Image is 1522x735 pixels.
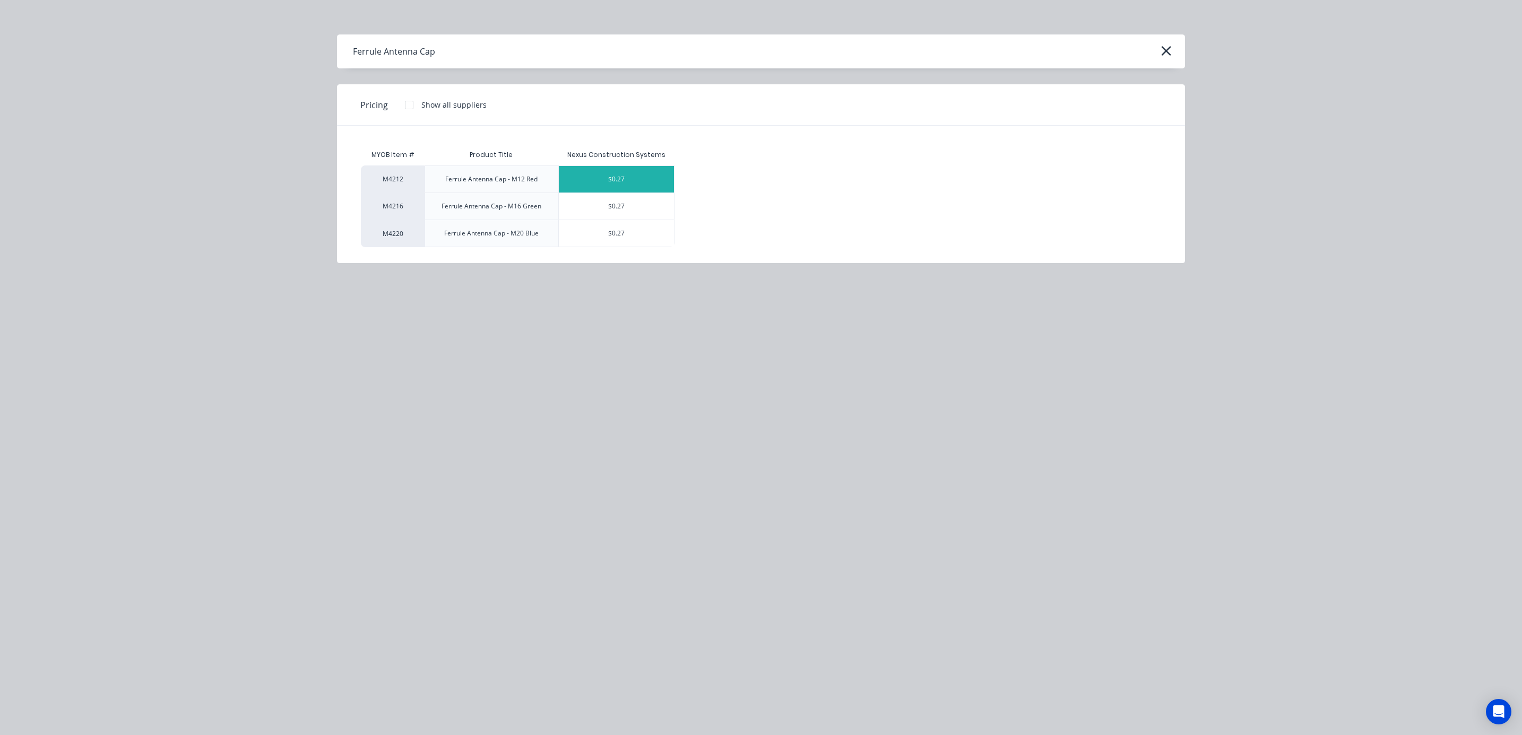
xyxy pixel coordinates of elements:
div: Open Intercom Messenger [1486,699,1511,724]
div: MYOB Item # [361,144,425,165]
div: Ferrule Antenna Cap - M16 Green [442,202,541,211]
div: $0.27 [559,220,674,247]
div: $0.27 [559,193,674,220]
div: M4216 [361,192,425,220]
div: M4220 [361,220,425,247]
div: $0.27 [559,166,674,192]
span: Pricing [360,99,388,111]
div: Product Title [461,142,521,168]
div: Ferrule Antenna Cap [353,45,435,58]
div: Ferrule Antenna Cap - M12 Red [445,174,538,184]
div: M4212 [361,165,425,192]
div: Show all suppliers [421,99,487,110]
div: Nexus Construction Systems [567,150,665,160]
div: Ferrule Antenna Cap - M20 Blue [444,229,539,238]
